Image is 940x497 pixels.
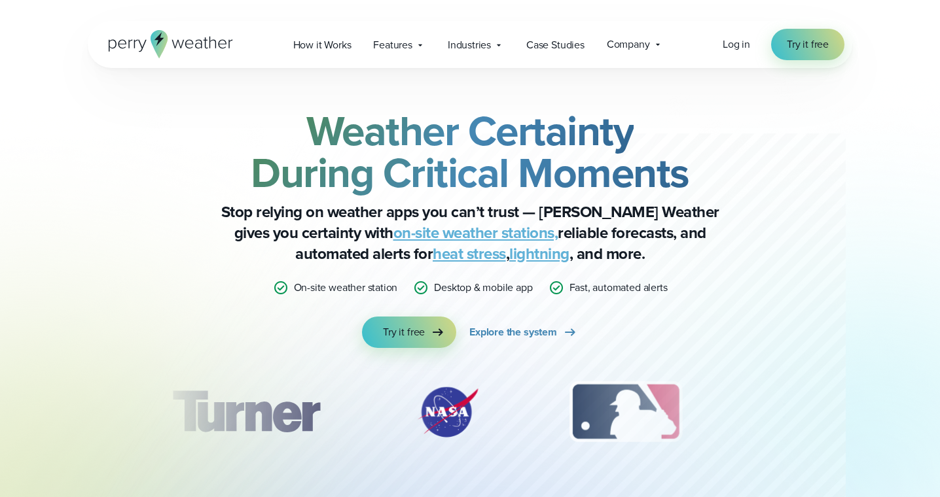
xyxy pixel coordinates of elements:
[393,221,558,245] a: on-site weather stations,
[526,37,585,53] span: Case Studies
[607,37,650,52] span: Company
[448,37,491,53] span: Industries
[787,37,829,52] span: Try it free
[153,379,787,451] div: slideshow
[556,379,695,445] div: 3 of 12
[153,379,339,445] div: 1 of 12
[433,242,506,266] a: heat stress
[294,280,398,296] p: On-site weather station
[771,29,844,60] a: Try it free
[402,379,494,445] img: NASA.svg
[282,31,363,58] a: How it Works
[509,242,569,266] a: lightning
[153,379,339,445] img: Turner-Construction_1.svg
[515,31,596,58] a: Case Studies
[723,37,750,52] a: Log in
[434,280,532,296] p: Desktop & mobile app
[556,379,695,445] img: MLB.svg
[362,317,456,348] a: Try it free
[469,317,578,348] a: Explore the system
[383,324,425,340] span: Try it free
[469,324,557,340] span: Explore the system
[293,37,352,53] span: How it Works
[569,280,668,296] p: Fast, automated alerts
[373,37,412,53] span: Features
[758,379,863,445] div: 4 of 12
[402,379,494,445] div: 2 of 12
[758,379,863,445] img: PGA.svg
[251,100,689,203] strong: Weather Certainty During Critical Moments
[208,201,732,264] p: Stop relying on weather apps you can’t trust — [PERSON_NAME] Weather gives you certainty with rel...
